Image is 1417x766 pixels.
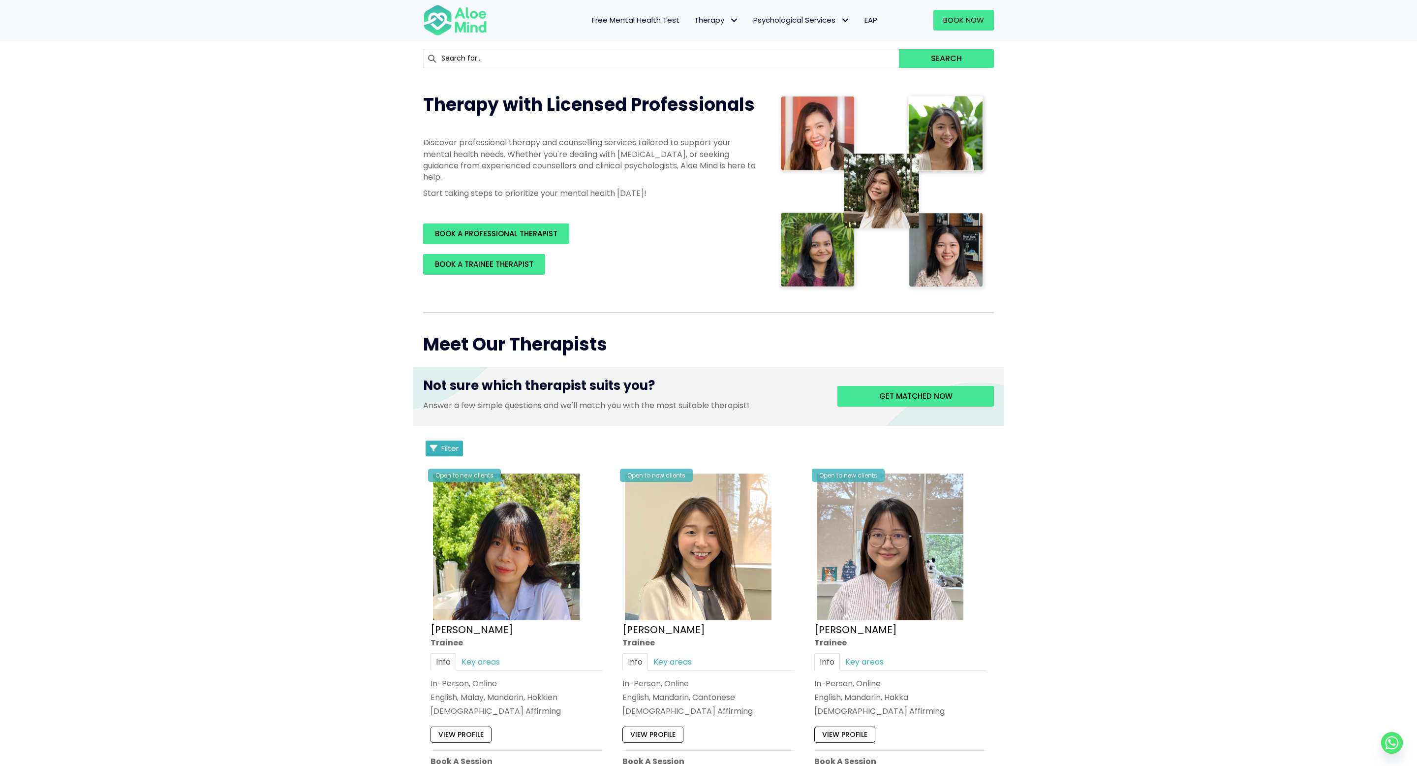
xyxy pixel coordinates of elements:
span: Therapy with Licensed Professionals [423,92,755,117]
span: BOOK A PROFESSIONAL THERAPIST [435,228,557,239]
span: Therapy [694,15,739,25]
p: English, Mandarin, Hakka [814,692,986,703]
p: English, Mandarin, Cantonese [622,692,795,703]
span: EAP [864,15,877,25]
div: In-Person, Online [431,678,603,689]
a: Psychological ServicesPsychological Services: submenu [746,10,857,31]
div: Open to new clients [428,469,501,482]
a: Key areas [648,653,697,670]
button: Filter Listings [426,441,463,456]
div: In-Person, Online [814,678,986,689]
span: Free Mental Health Test [592,15,679,25]
nav: Menu [500,10,885,31]
a: Free Mental Health Test [585,10,687,31]
div: Trainee [622,637,795,648]
h3: Not sure which therapist suits you? [423,377,823,399]
a: Key areas [456,653,505,670]
a: [PERSON_NAME] [431,622,513,636]
span: BOOK A TRAINEE THERAPIST [435,259,533,269]
div: In-Person, Online [622,678,795,689]
img: IMG_1660 – Tracy Kwah [625,474,771,620]
a: View profile [814,727,875,742]
a: [PERSON_NAME] [622,622,705,636]
a: Info [622,653,648,670]
a: Get matched now [837,386,994,407]
div: Open to new clients [620,469,693,482]
p: Start taking steps to prioritize your mental health [DATE]! [423,188,758,199]
a: Whatsapp [1381,732,1403,754]
div: Trainee [431,637,603,648]
span: Filter [441,443,459,453]
a: View profile [622,727,683,742]
a: Book Now [933,10,994,31]
a: [PERSON_NAME] [814,622,897,636]
span: Psychological Services: submenu [838,13,852,28]
a: BOOK A TRAINEE THERAPIST [423,254,545,275]
a: EAP [857,10,885,31]
a: View profile [431,727,492,742]
div: [DEMOGRAPHIC_DATA] Affirming [622,705,795,717]
div: Open to new clients [812,469,885,482]
span: Meet Our Therapists [423,332,607,357]
p: English, Malay, Mandarin, Hokkien [431,692,603,703]
span: Therapy: submenu [727,13,741,28]
a: Key areas [840,653,889,670]
span: Book Now [943,15,984,25]
p: Answer a few simple questions and we'll match you with the most suitable therapist! [423,400,823,411]
img: IMG_3049 – Joanne Lee [817,474,963,620]
img: Therapist collage [777,93,988,292]
img: Aloe mind Logo [423,4,487,36]
a: Info [814,653,840,670]
span: Psychological Services [753,15,850,25]
a: Info [431,653,456,670]
input: Search for... [423,49,899,68]
div: Trainee [814,637,986,648]
button: Search [899,49,994,68]
a: TherapyTherapy: submenu [687,10,746,31]
span: Get matched now [879,391,953,401]
img: Aloe Mind Profile Pic – Christie Yong Kar Xin [433,474,580,620]
div: [DEMOGRAPHIC_DATA] Affirming [814,705,986,717]
p: Discover professional therapy and counselling services tailored to support your mental health nee... [423,137,758,183]
a: BOOK A PROFESSIONAL THERAPIST [423,223,569,244]
div: [DEMOGRAPHIC_DATA] Affirming [431,705,603,717]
